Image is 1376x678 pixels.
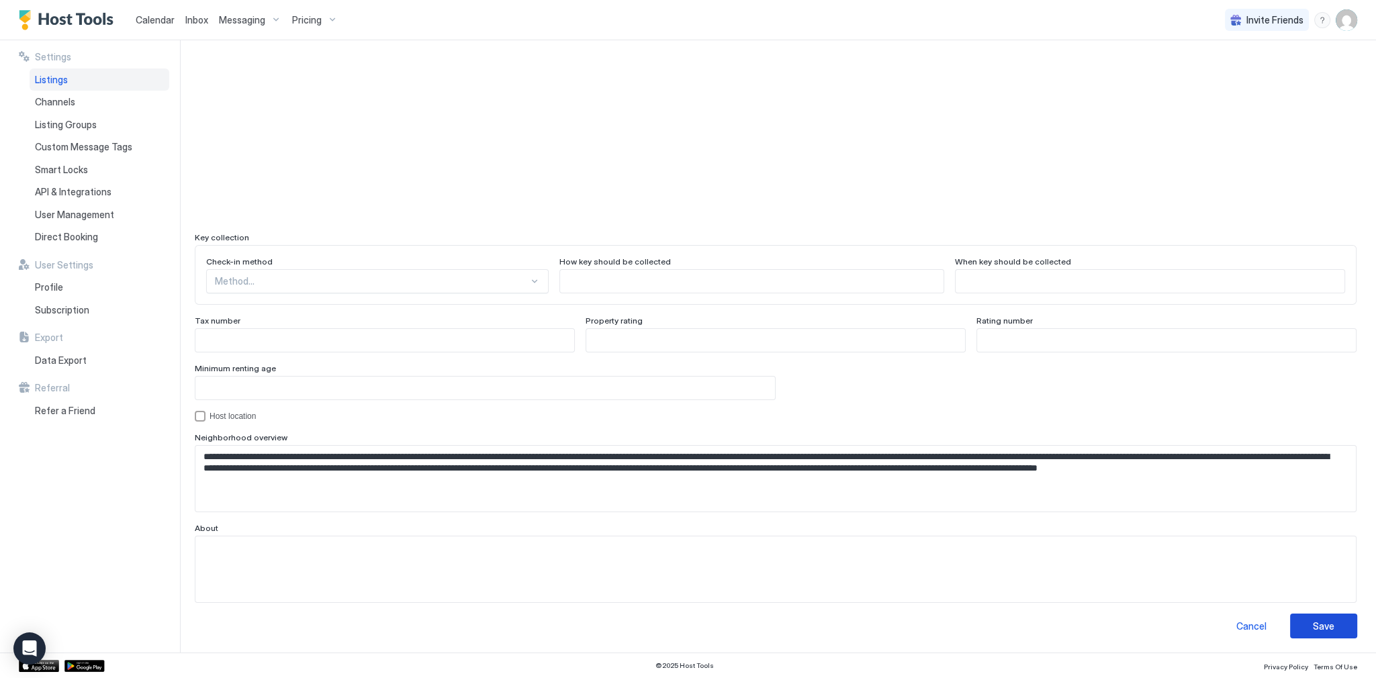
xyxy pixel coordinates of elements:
a: Privacy Policy [1264,659,1308,673]
a: Profile [30,276,169,299]
a: Calendar [136,13,175,27]
span: Check-in method [206,256,273,267]
span: Custom Message Tags [35,141,132,153]
span: Refer a Friend [35,405,95,417]
button: Cancel [1218,614,1285,638]
input: Input Field [586,329,965,352]
span: User Management [35,209,114,221]
span: Listing Groups [35,119,97,131]
span: Listings [35,74,68,86]
span: Messaging [219,14,265,26]
textarea: Input Field [195,446,1348,512]
a: Terms Of Use [1314,659,1357,673]
span: About [195,523,218,533]
div: menu [1314,12,1330,28]
a: Refer a Friend [30,399,169,422]
span: Channels [35,96,75,108]
input: Input Field [977,329,1356,352]
textarea: Input Field [195,536,1356,602]
span: Subscription [35,304,89,316]
a: Subscription [30,299,169,322]
a: Data Export [30,349,169,372]
span: Inbox [185,14,208,26]
div: Cancel [1236,619,1267,633]
input: Input Field [560,270,944,293]
a: API & Integrations [30,181,169,203]
a: Listing Groups [30,113,169,136]
a: Inbox [185,13,208,27]
span: API & Integrations [35,186,111,198]
a: Listings [30,68,169,91]
a: Channels [30,91,169,113]
input: Input Field [195,329,574,352]
span: Privacy Policy [1264,663,1308,671]
span: Invite Friends [1246,14,1303,26]
div: Save [1313,619,1334,633]
span: Terms Of Use [1314,663,1357,671]
div: hostLocation [195,411,1357,422]
span: © 2025 Host Tools [655,661,714,670]
a: Google Play Store [64,660,105,672]
span: Property rating [586,316,643,326]
span: Direct Booking [35,231,98,243]
button: Save [1290,614,1357,638]
input: Input Field [956,270,1344,293]
span: Profile [35,281,63,293]
span: User Settings [35,259,93,271]
span: Neighborhood overview [195,432,287,442]
span: When key should be collected [955,256,1071,267]
span: Smart Locks [35,164,88,176]
a: Host Tools Logo [19,10,120,30]
span: Calendar [136,14,175,26]
a: Direct Booking [30,226,169,248]
span: Export [35,332,63,344]
a: Smart Locks [30,158,169,181]
a: Custom Message Tags [30,136,169,158]
iframe: Property location map [195,50,1357,222]
span: Data Export [35,354,87,367]
span: Minimum renting age [195,363,276,373]
div: User profile [1336,9,1357,31]
span: Rating number [976,316,1033,326]
div: Host location [210,411,1357,421]
div: Open Intercom Messenger [13,632,46,665]
span: Referral [35,382,70,394]
a: App Store [19,660,59,672]
a: User Management [30,203,169,226]
span: Tax number [195,316,240,326]
input: Input Field [195,377,775,399]
span: Key collection [195,232,249,242]
span: Pricing [292,14,322,26]
span: Settings [35,51,71,63]
span: How key should be collected [559,256,671,267]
